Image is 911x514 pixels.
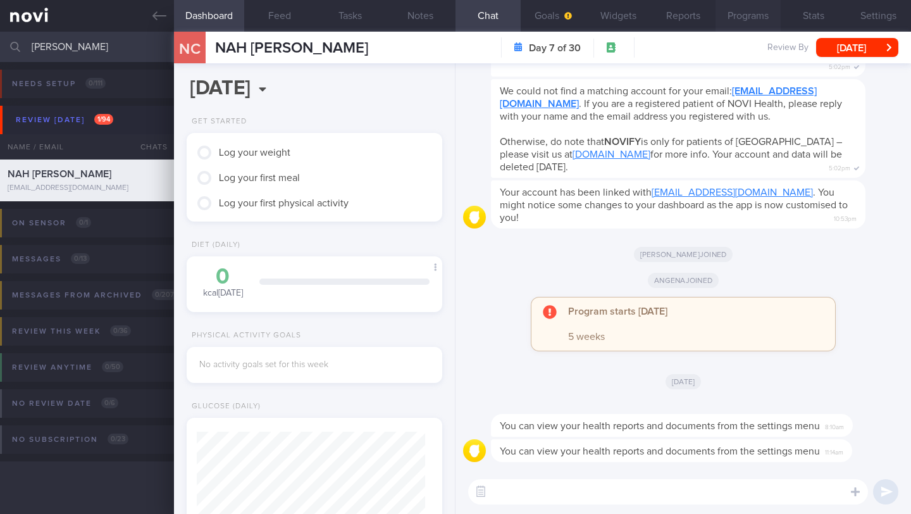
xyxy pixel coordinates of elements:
span: 5 weeks [568,332,605,342]
span: 8:10am [825,420,844,432]
a: [DOMAIN_NAME] [573,149,650,160]
div: kcal [DATE] [199,266,247,299]
span: 0 / 1 [76,217,91,228]
div: Glucose (Daily) [187,402,261,411]
div: 0 [199,266,247,288]
span: 0 / 111 [85,78,106,89]
span: 10:53pm [834,211,857,223]
a: [EMAIL_ADDRESS][DOMAIN_NAME] [652,187,813,197]
span: 1 / 94 [94,114,113,125]
div: Review [DATE] [13,111,116,128]
span: NAH [PERSON_NAME] [215,41,368,56]
span: Otherwise, do note that is only for patients of [GEOGRAPHIC_DATA] – please visit us at for more i... [500,137,842,172]
span: You can view your health reports and documents from the settings menu [500,421,820,431]
span: 0 / 23 [108,434,128,444]
span: 5:02pm [829,60,850,72]
strong: Program starts [DATE] [568,306,667,317]
span: 5:02pm [829,161,850,173]
div: Physical Activity Goals [187,331,301,341]
span: Review By [767,42,809,54]
div: No review date [9,395,121,412]
span: Your account has been linked with . You might notice some changes to your dashboard as the app is... [500,187,848,223]
div: Chats [123,134,174,160]
div: No activity goals set for this week [199,360,430,371]
div: Diet (Daily) [187,241,240,250]
div: Review anytime [9,359,127,376]
strong: Day 7 of 30 [529,42,581,54]
span: 0 / 6 [101,398,118,408]
button: [DATE] [816,38,898,57]
div: Messages [9,251,93,268]
span: [DATE] [666,374,702,389]
div: On sensor [9,215,94,232]
span: 0 / 207 [152,289,177,300]
span: We could not find a matching account for your email: . If you are a registered patient of NOVI He... [500,86,842,122]
div: [EMAIL_ADDRESS][DOMAIN_NAME] [8,184,166,193]
span: You can view your health reports and documents from the settings menu [500,446,820,456]
span: Angena joined [648,273,719,288]
div: NC [166,24,214,73]
div: Review this week [9,323,134,340]
div: Needs setup [9,75,109,92]
div: Get Started [187,117,247,127]
div: No subscription [9,431,132,448]
div: Messages from Archived [9,287,180,304]
span: [PERSON_NAME] joined [634,247,733,262]
span: 0 / 36 [110,325,131,336]
span: 0 / 50 [102,361,123,372]
span: NAH [PERSON_NAME] [8,169,111,179]
strong: NOVIFY [604,137,641,147]
span: 0 / 13 [71,253,90,264]
span: 11:14am [825,445,843,457]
